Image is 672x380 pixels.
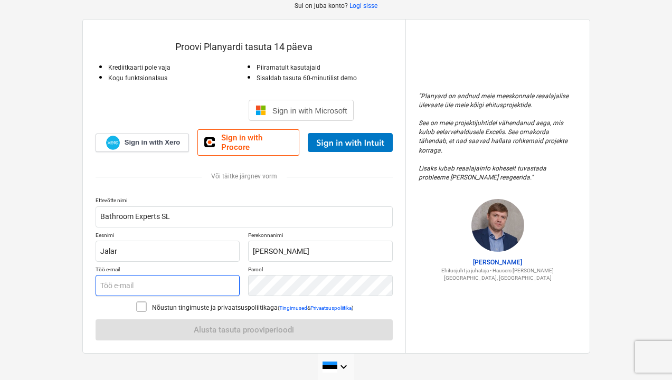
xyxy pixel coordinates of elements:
p: Proovi Planyardi tasuta 14 päeva [96,41,393,53]
iframe: Kirjaudu Google-tilillä -painike [129,99,245,122]
p: Nõustun tingimuste ja privaatsuspoliitikaga [152,303,278,312]
p: ( & ) [278,305,353,311]
a: Sign in with Procore [197,129,299,156]
a: Tingimused [279,305,307,311]
p: Töö e-mail [96,266,240,275]
i: keyboard_arrow_down [337,360,350,373]
img: Tomy Saaron [471,199,524,252]
p: Parool [248,266,393,275]
a: Logi sisse [349,2,377,11]
p: Ettevõtte nimi [96,197,393,206]
p: Kogu funktsionalsus [108,74,244,83]
p: Sul on juba konto? [295,2,349,11]
p: Piiramatult kasutajaid [257,63,393,72]
div: Või täitke järgnev vorm [96,173,393,180]
p: [GEOGRAPHIC_DATA], [GEOGRAPHIC_DATA] [419,274,577,281]
p: " Planyard on andnud meie meeskonnale reaalajalise ülevaate üle meie kõigi ehitusprojektide. See ... [419,92,577,183]
input: Ettevõtte nimi [96,206,393,227]
input: Perekonnanimi [248,241,393,262]
p: Sisaldab tasuta 60-minutilist demo [257,74,393,83]
a: Sign in with Xero [96,134,190,152]
span: Sign in with Xero [125,138,180,147]
span: Sign in with Microsoft [272,106,347,115]
input: Eesnimi [96,241,240,262]
img: Xero logo [106,136,120,150]
p: Eesnimi [96,232,240,241]
a: Privaatsuspoliitika [310,305,352,311]
p: Ehitusjuht ja juhataja - Hausers [PERSON_NAME] [419,267,577,274]
p: [PERSON_NAME] [419,258,577,267]
input: Töö e-mail [96,275,240,296]
img: Microsoft logo [255,105,266,116]
p: Krediitkaarti pole vaja [108,63,244,72]
div: Kirjaudu Google-tilillä. Avautuu uudelle välilehdelle [134,99,240,122]
div: Chat-widget [619,329,672,380]
p: Perekonnanimi [248,232,393,241]
span: Sign in with Procore [221,133,292,152]
iframe: Chat Widget [619,329,672,380]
